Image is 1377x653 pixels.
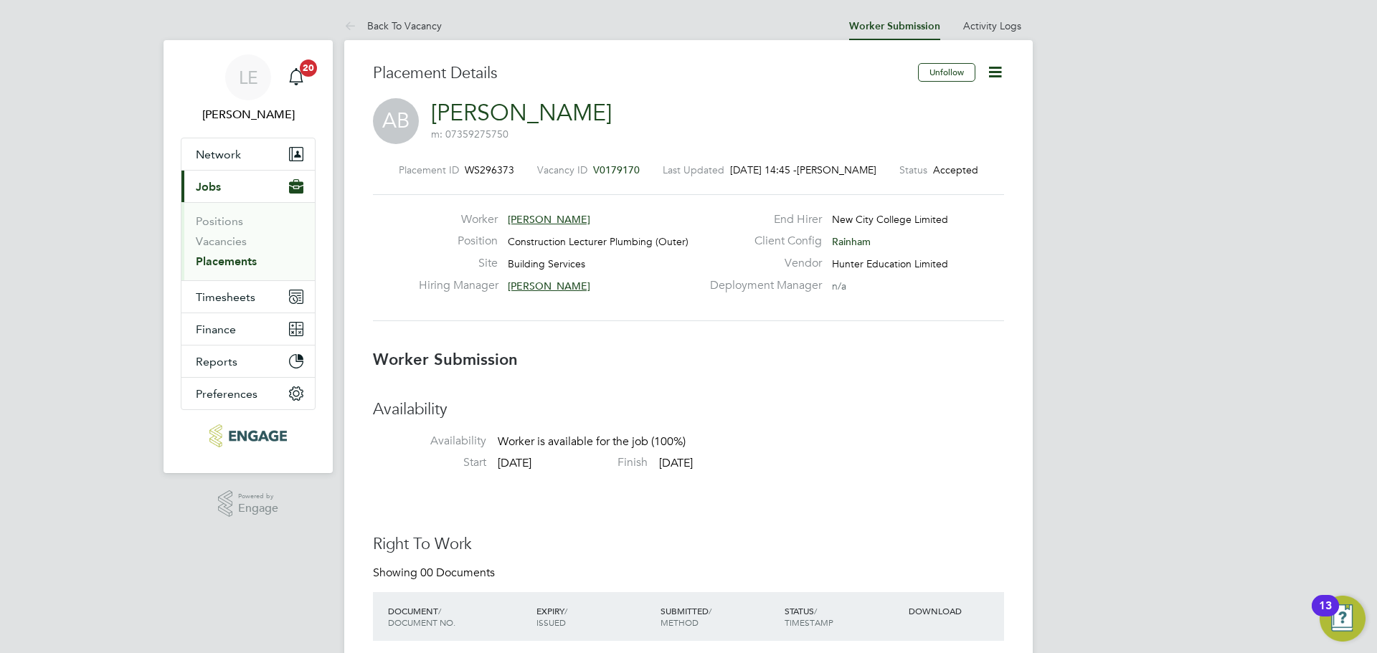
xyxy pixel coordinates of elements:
[373,399,1004,420] h3: Availability
[196,323,236,336] span: Finance
[832,235,871,248] span: Rainham
[701,278,822,293] label: Deployment Manager
[373,350,518,369] b: Worker Submission
[1319,606,1332,624] div: 13
[533,598,657,635] div: EXPIRY
[536,616,566,628] span: ISSUED
[933,163,978,176] span: Accepted
[181,345,315,377] button: Reports
[537,163,587,176] label: Vacancy ID
[238,502,278,515] span: Engage
[659,456,693,470] span: [DATE]
[181,202,315,280] div: Jobs
[431,99,612,127] a: [PERSON_NAME]
[508,280,590,292] span: [PERSON_NAME]
[498,434,686,449] span: Worker is available for the job (100%)
[181,313,315,345] button: Finance
[196,254,257,268] a: Placements
[239,68,258,87] span: LE
[918,63,975,82] button: Unfollow
[164,40,333,473] nav: Main navigation
[963,19,1021,32] a: Activity Logs
[373,63,907,84] h3: Placement Details
[373,98,419,144] span: AB
[181,138,315,170] button: Network
[181,281,315,313] button: Timesheets
[196,214,243,228] a: Positions
[282,54,311,100] a: 20
[508,213,590,226] span: [PERSON_NAME]
[701,256,822,271] label: Vendor
[181,106,316,123] span: Laurence Elkington
[663,163,724,176] label: Last Updated
[832,257,948,270] span: Hunter Education Limited
[373,566,498,581] div: Showing
[832,280,846,292] span: n/a
[534,455,648,470] label: Finish
[196,180,221,194] span: Jobs
[373,434,486,449] label: Availability
[832,213,948,226] span: New City College Limited
[218,490,279,518] a: Powered byEngage
[399,163,459,176] label: Placement ID
[709,605,711,616] span: /
[701,234,822,249] label: Client Config
[181,424,316,447] a: Go to home page
[593,163,640,176] span: V0179170
[419,212,498,227] label: Worker
[657,598,781,635] div: SUBMITTED
[419,256,498,271] label: Site
[564,605,567,616] span: /
[849,20,940,32] a: Worker Submission
[388,616,455,628] span: DOCUMENT NO.
[300,59,317,77] span: 20
[181,54,316,123] a: LE[PERSON_NAME]
[344,19,442,32] a: Back To Vacancy
[730,163,797,176] span: [DATE] 14:45 -
[181,171,315,202] button: Jobs
[785,616,833,628] span: TIMESTAMP
[1320,596,1366,642] button: Open Resource Center, 13 new notifications
[905,598,1004,624] div: DOWNLOAD
[196,148,241,161] span: Network
[196,290,255,304] span: Timesheets
[196,355,237,368] span: Reports
[238,490,278,502] span: Powered by
[508,257,585,270] span: Building Services
[196,387,257,401] span: Preferences
[814,605,817,616] span: /
[431,128,508,140] span: m: 07359275750
[419,278,498,293] label: Hiring Manager
[419,234,498,249] label: Position
[701,212,822,227] label: End Hirer
[196,234,247,248] a: Vacancies
[373,455,486,470] label: Start
[797,163,876,176] span: [PERSON_NAME]
[465,163,514,176] span: WS296373
[181,378,315,409] button: Preferences
[508,235,688,248] span: Construction Lecturer Plumbing (Outer)
[899,163,927,176] label: Status
[781,598,905,635] div: STATUS
[661,616,699,628] span: METHOD
[420,566,495,580] span: 00 Documents
[498,456,531,470] span: [DATE]
[373,534,1004,555] h3: Right To Work
[209,424,286,447] img: huntereducation-logo-retina.png
[438,605,441,616] span: /
[384,598,533,635] div: DOCUMENT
